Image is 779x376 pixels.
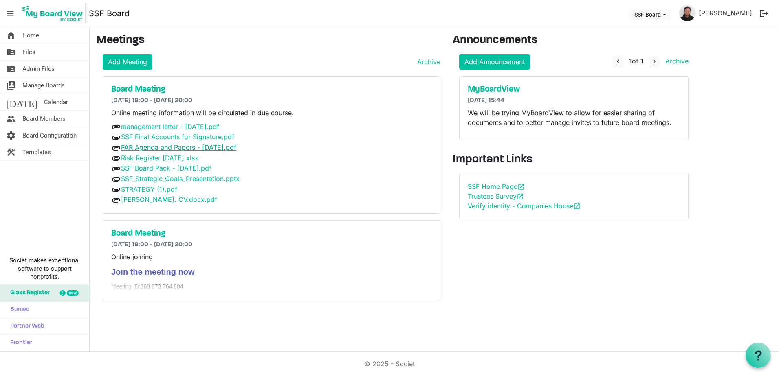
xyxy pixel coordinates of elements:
[111,267,194,276] span: Join the meeting now
[6,302,29,318] span: Sumac
[96,34,440,48] h3: Meetings
[111,164,121,174] span: attachment
[44,94,68,110] span: Calendar
[22,144,51,160] span: Templates
[138,292,164,299] span: ex6NY7yu
[573,203,581,210] span: open_in_new
[89,5,130,22] a: SSF Board
[468,182,525,190] a: SSF Home Pageopen_in_new
[121,143,236,151] a: FAR Agenda and Papers - [DATE].pdf
[111,283,141,290] span: Meeting ID:
[6,285,50,301] span: Glass Register
[453,34,695,48] h3: Announcements
[121,175,240,183] a: SSF_Strategic_Goals_Presentation.pptx
[141,283,183,290] span: 368 873 764 804
[111,292,138,299] span: Passcode:
[111,133,121,142] span: attachment
[22,27,39,44] span: Home
[111,175,121,184] span: attachment
[6,77,16,94] span: switch_account
[6,318,44,334] span: Partner Web
[111,269,194,276] a: Join the meeting now
[111,143,121,153] span: attachment
[629,57,632,65] span: 1
[111,97,432,105] h6: [DATE] 18:00 - [DATE] 20:00
[6,27,16,44] span: home
[22,61,55,77] span: Admin Files
[6,335,32,351] span: Frontier
[679,5,695,21] img: vjXNW1cme0gN52Zu4bmd9GrzmWk9fVhp2_YVE8WxJd3PvSJ3Xcim8muxpHb9t5R7S0Hx1ZVnr221sxwU8idQCA_thumb.png
[121,185,177,193] a: STRATEGY (1).pdf
[22,127,77,144] span: Board Configuration
[103,54,152,70] a: Add Meeting
[6,94,37,110] span: [DATE]
[614,58,622,65] span: navigate_before
[468,97,504,104] span: [DATE] 15:44
[6,44,16,60] span: folder_shared
[121,164,211,172] a: SSF Board Pack - [DATE].pdf
[4,256,86,281] span: Societ makes exceptional software to support nonprofits.
[22,44,35,60] span: Files
[414,57,440,67] a: Archive
[468,108,680,127] p: We will be trying MyBoardView to allow for easier sharing of documents and to better manage invit...
[6,144,16,160] span: construction
[453,153,695,167] h3: Important Links
[121,195,217,203] a: [PERSON_NAME]. CV.docx.pdf
[695,5,755,21] a: [PERSON_NAME]
[755,5,772,22] button: logout
[468,202,581,210] a: Verify identity - Companies Houseopen_in_new
[629,57,643,65] span: of 1
[459,54,530,70] a: Add Announcement
[2,6,18,21] span: menu
[612,56,624,68] button: navigate_before
[111,85,432,94] a: Board Meeting
[111,108,432,118] p: Online meeting information will be circulated in due course.
[111,153,121,163] span: attachment
[111,252,432,262] p: Online joining
[468,85,680,94] a: MyBoardView
[649,56,660,68] button: navigate_next
[67,290,79,296] div: new
[111,241,432,249] h6: [DATE] 18:00 - [DATE] 20:00
[22,77,65,94] span: Manage Boards
[517,193,524,200] span: open_in_new
[22,111,66,127] span: Board Members
[121,122,219,131] a: management letter - [DATE].pdf
[364,360,415,368] a: © 2025 - Societ
[20,3,89,24] a: My Board View Logo
[6,127,16,144] span: settings
[517,183,525,190] span: open_in_new
[6,61,16,77] span: folder_shared
[20,3,86,24] img: My Board View Logo
[111,185,121,195] span: attachment
[111,195,121,205] span: attachment
[6,111,16,127] span: people
[121,133,234,141] a: SSF Final Accounts for Signature.pdf
[662,57,689,65] a: Archive
[468,192,524,200] a: Trustees Surveyopen_in_new
[651,58,658,65] span: navigate_next
[111,122,121,132] span: attachment
[629,9,671,20] button: SSF Board dropdownbutton
[121,154,198,162] a: Risk Register [DATE].xlsx
[111,229,432,238] a: Board Meeting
